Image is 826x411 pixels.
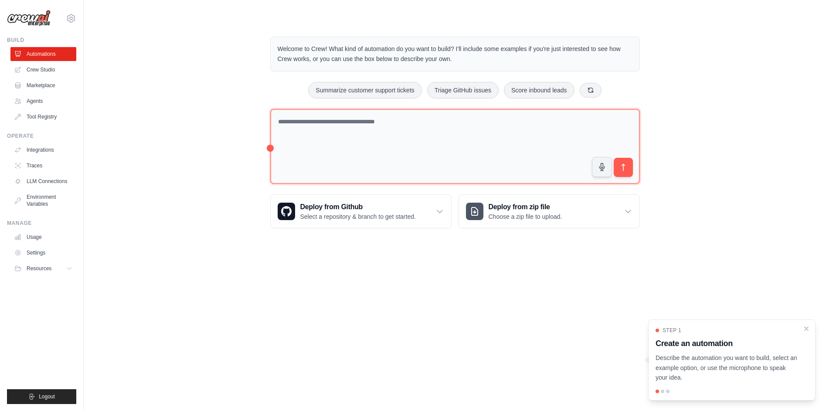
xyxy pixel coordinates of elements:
p: Describe the automation you want to build, select an example option, or use the microphone to spe... [656,353,798,383]
button: Resources [10,262,76,275]
button: Logout [7,389,76,404]
a: Automations [10,47,76,61]
div: Operate [7,132,76,139]
a: Traces [10,159,76,173]
h3: Deploy from Github [300,202,416,212]
a: LLM Connections [10,174,76,188]
a: Settings [10,246,76,260]
p: Welcome to Crew! What kind of automation do you want to build? I'll include some examples if you'... [278,44,632,64]
a: Integrations [10,143,76,157]
a: Agents [10,94,76,108]
span: Logout [39,393,55,400]
img: Logo [7,10,51,27]
iframe: Chat Widget [782,369,826,411]
a: Usage [10,230,76,244]
p: Select a repository & branch to get started. [300,212,416,221]
button: Score inbound leads [504,82,574,99]
button: Triage GitHub issues [427,82,499,99]
span: Step 1 [663,327,681,334]
div: Build [7,37,76,44]
a: Marketplace [10,78,76,92]
button: Summarize customer support tickets [308,82,421,99]
p: Choose a zip file to upload. [489,212,562,221]
button: Close walkthrough [803,325,810,332]
span: Resources [27,265,51,272]
a: Tool Registry [10,110,76,124]
a: Environment Variables [10,190,76,211]
h3: Deploy from zip file [489,202,562,212]
a: Crew Studio [10,63,76,77]
div: Manage [7,220,76,227]
h3: Create an automation [656,337,798,350]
